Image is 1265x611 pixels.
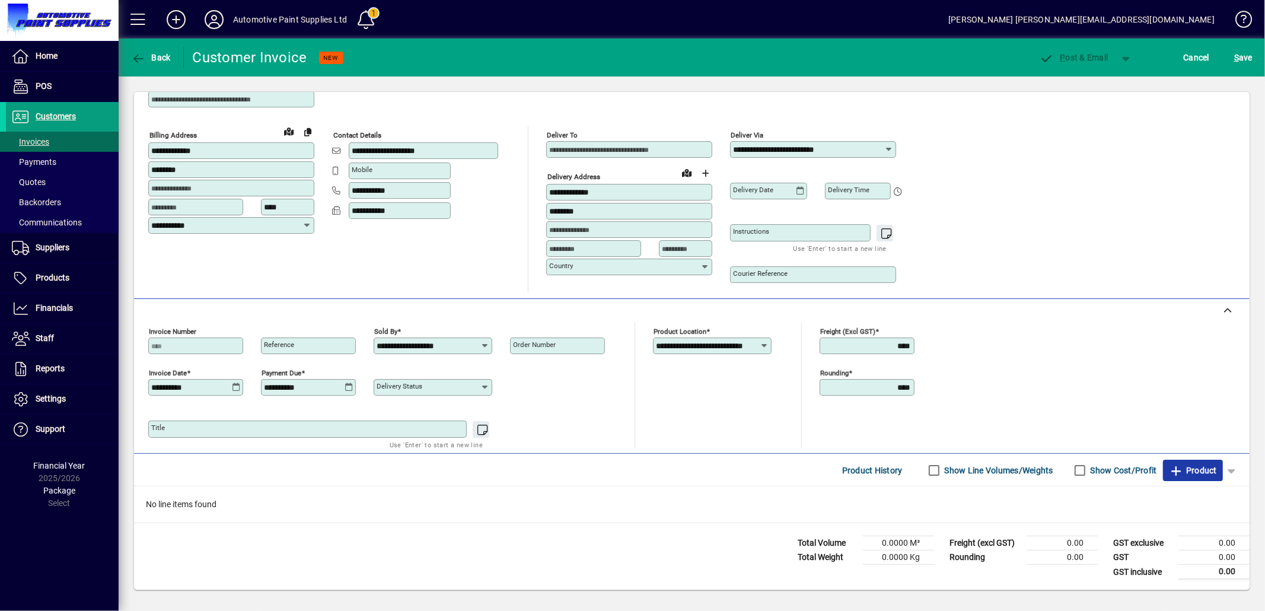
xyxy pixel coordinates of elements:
[6,324,119,354] a: Staff
[262,369,301,377] mat-label: Payment due
[948,10,1215,29] div: [PERSON_NAME] [PERSON_NAME][EMAIL_ADDRESS][DOMAIN_NAME]
[36,51,58,61] span: Home
[842,461,903,480] span: Product History
[6,212,119,233] a: Communications
[1184,48,1210,67] span: Cancel
[193,48,307,67] div: Customer Invoice
[792,550,863,565] td: Total Weight
[1178,536,1250,550] td: 0.00
[36,364,65,373] span: Reports
[547,131,578,139] mat-label: Deliver To
[6,72,119,101] a: POS
[1163,460,1223,481] button: Product
[1060,53,1066,62] span: P
[131,53,171,62] span: Back
[352,166,372,174] mat-label: Mobile
[942,464,1053,476] label: Show Line Volumes/Weights
[1107,565,1178,580] td: GST inclusive
[390,438,483,451] mat-hint: Use 'Enter' to start a new line
[119,47,184,68] app-page-header-button: Back
[36,243,69,252] span: Suppliers
[6,294,119,323] a: Financials
[1034,47,1114,68] button: Post & Email
[34,461,85,470] span: Financial Year
[1181,47,1213,68] button: Cancel
[1040,53,1108,62] span: ost & Email
[1226,2,1250,41] a: Knowledge Base
[279,122,298,141] a: View on map
[1234,48,1253,67] span: ave
[6,42,119,71] a: Home
[654,327,706,336] mat-label: Product location
[374,327,397,336] mat-label: Sold by
[12,157,56,167] span: Payments
[1231,47,1256,68] button: Save
[1107,536,1178,550] td: GST exclusive
[6,152,119,172] a: Payments
[12,177,46,187] span: Quotes
[36,112,76,121] span: Customers
[157,9,195,30] button: Add
[863,536,934,550] td: 0.0000 M³
[1027,536,1098,550] td: 0.00
[1107,550,1178,565] td: GST
[298,122,317,141] button: Copy to Delivery address
[1027,550,1098,565] td: 0.00
[264,340,294,349] mat-label: Reference
[733,227,769,236] mat-label: Instructions
[1178,550,1250,565] td: 0.00
[944,536,1027,550] td: Freight (excl GST)
[837,460,907,481] button: Product History
[828,186,869,194] mat-label: Delivery time
[36,303,73,313] span: Financials
[36,273,69,282] span: Products
[6,172,119,192] a: Quotes
[1169,461,1217,480] span: Product
[731,131,763,139] mat-label: Deliver via
[128,47,174,68] button: Back
[820,327,875,336] mat-label: Freight (excl GST)
[1178,565,1250,580] td: 0.00
[43,486,75,495] span: Package
[36,333,54,343] span: Staff
[134,486,1250,523] div: No line items found
[6,415,119,444] a: Support
[6,132,119,152] a: Invoices
[12,198,61,207] span: Backorders
[1234,53,1239,62] span: S
[792,536,863,550] td: Total Volume
[820,369,849,377] mat-label: Rounding
[36,394,66,403] span: Settings
[677,163,696,182] a: View on map
[36,424,65,434] span: Support
[733,186,773,194] mat-label: Delivery date
[151,424,165,432] mat-label: Title
[6,354,119,384] a: Reports
[6,233,119,263] a: Suppliers
[377,382,422,390] mat-label: Delivery status
[696,164,715,183] button: Choose address
[549,262,573,270] mat-label: Country
[6,192,119,212] a: Backorders
[863,550,934,565] td: 0.0000 Kg
[733,269,788,278] mat-label: Courier Reference
[794,241,887,255] mat-hint: Use 'Enter' to start a new line
[195,9,233,30] button: Profile
[6,263,119,293] a: Products
[149,369,187,377] mat-label: Invoice date
[12,137,49,147] span: Invoices
[1088,464,1157,476] label: Show Cost/Profit
[6,384,119,414] a: Settings
[36,81,52,91] span: POS
[324,54,339,62] span: NEW
[12,218,82,227] span: Communications
[944,550,1027,565] td: Rounding
[149,327,196,336] mat-label: Invoice number
[233,10,347,29] div: Automotive Paint Supplies Ltd
[513,340,556,349] mat-label: Order number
